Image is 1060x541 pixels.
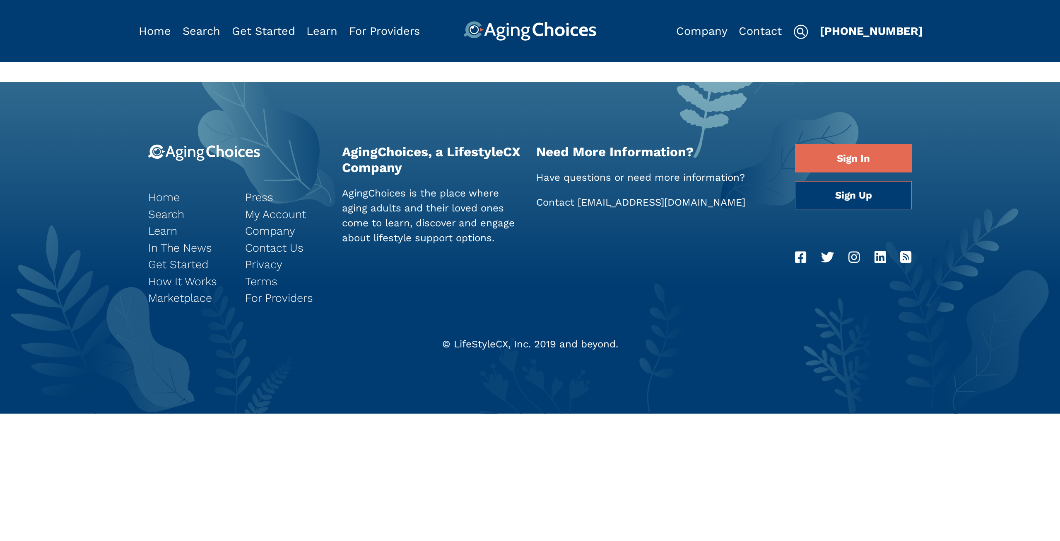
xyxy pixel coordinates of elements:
[795,144,912,172] a: Sign In
[245,290,330,307] a: For Providers
[148,290,233,307] a: Marketplace
[245,240,330,257] a: Contact Us
[148,144,261,161] img: 9-logo.svg
[148,189,233,206] a: Home
[739,24,782,38] a: Contact
[900,248,912,267] a: RSS Feed
[245,189,330,206] a: Press
[148,206,233,223] a: Search
[874,248,886,267] a: LinkedIn
[795,181,912,209] a: Sign Up
[349,24,420,38] a: For Providers
[536,195,783,210] p: Contact
[793,24,808,39] img: search-icon.svg
[139,24,171,38] a: Home
[821,248,834,267] a: Twitter
[148,273,233,290] a: How It Works
[820,24,923,38] a: [PHONE_NUMBER]
[245,223,330,240] a: Company
[342,144,524,176] h2: AgingChoices, a LifestyleCX Company
[306,24,337,38] a: Learn
[342,186,524,245] p: AgingChoices is the place where aging adults and their loved ones come to learn, discover and eng...
[183,21,220,41] div: Popover trigger
[676,24,728,38] a: Company
[148,223,233,240] a: Learn
[183,24,220,38] a: Search
[148,240,233,257] a: In The News
[142,337,918,352] div: © LifeStyleCX, Inc. 2019 and beyond.
[795,248,807,267] a: Facebook
[245,206,330,223] a: My Account
[536,170,783,185] p: Have questions or need more information?
[848,248,860,267] a: Instagram
[148,256,233,273] a: Get Started
[536,144,783,160] h2: Need More Information?
[245,273,330,290] a: Terms
[232,24,295,38] a: Get Started
[578,197,745,208] a: [EMAIL_ADDRESS][DOMAIN_NAME]
[463,21,596,41] img: AgingChoices
[245,256,330,273] a: Privacy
